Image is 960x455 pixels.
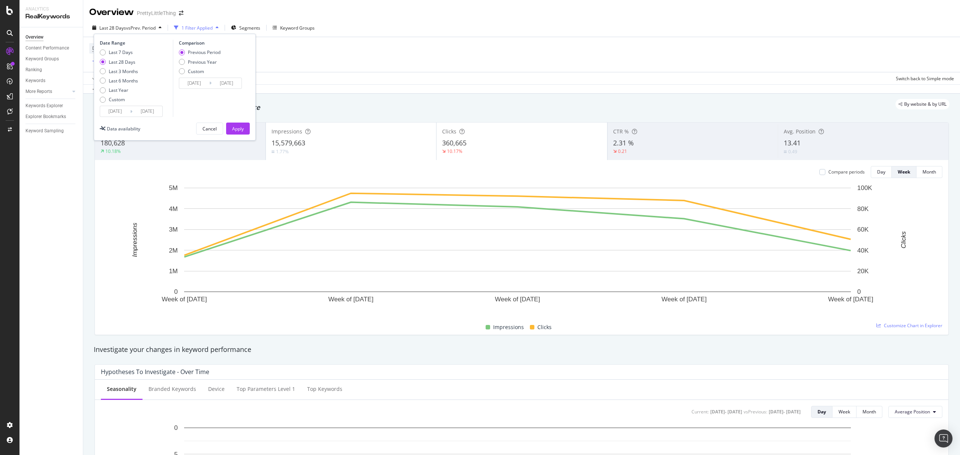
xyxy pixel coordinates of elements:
[271,128,302,135] span: Impressions
[710,409,742,415] div: [DATE] - [DATE]
[922,169,936,175] div: Month
[188,49,220,55] div: Previous Period
[895,99,949,109] div: legacy label
[89,57,119,66] button: Add Filter
[100,78,138,84] div: Last 6 Months
[613,138,634,147] span: 2.31 %
[179,68,220,75] div: Custom
[89,72,111,84] button: Apply
[25,55,78,63] a: Keyword Groups
[208,385,225,393] div: Device
[916,166,942,178] button: Month
[832,406,856,418] button: Week
[661,296,706,303] text: Week of [DATE]
[495,296,540,303] text: Week of [DATE]
[328,296,373,303] text: Week of [DATE]
[270,22,318,34] button: Keyword Groups
[691,409,709,415] div: Current:
[109,78,138,84] div: Last 6 Months
[888,406,942,418] button: Average Position
[25,55,59,63] div: Keyword Groups
[137,9,176,17] div: PrettyLittleThing
[25,77,78,85] a: Keywords
[25,33,78,41] a: Overview
[871,166,892,178] button: Day
[169,184,178,192] text: 5M
[857,226,869,233] text: 60K
[877,169,885,175] div: Day
[107,385,136,393] div: Seasonality
[876,322,942,329] a: Customize Chart in Explorer
[811,406,832,418] button: Day
[131,223,138,257] text: Impressions
[148,385,196,393] div: Branded Keywords
[101,184,934,314] svg: A chart.
[109,68,138,75] div: Last 3 Months
[181,25,213,31] div: 1 Filter Applied
[239,25,260,31] span: Segments
[169,226,178,233] text: 3M
[101,368,209,376] div: Hypotheses to Investigate - Over Time
[25,66,78,74] a: Ranking
[25,44,69,52] div: Content Performance
[537,323,552,332] span: Clicks
[94,345,949,355] div: Investigate your changes in keyword performance
[25,102,78,110] a: Keywords Explorer
[828,169,865,175] div: Compare periods
[89,22,165,34] button: Last 28 DaysvsPrev. Period
[307,385,342,393] div: Top Keywords
[862,409,876,415] div: Month
[934,430,952,448] div: Open Intercom Messenger
[493,323,524,332] span: Impressions
[25,88,70,96] a: More Reports
[100,96,138,103] div: Custom
[442,138,466,147] span: 360,665
[25,113,78,121] a: Explorer Bookmarks
[179,49,220,55] div: Previous Period
[784,138,801,147] span: 13.41
[132,106,162,117] input: End Date
[271,151,274,153] img: Equal
[817,409,826,415] div: Day
[169,205,178,213] text: 4M
[100,59,138,65] div: Last 28 Days
[228,22,263,34] button: Segments
[744,409,767,415] div: vs Previous :
[25,66,42,74] div: Ranking
[828,296,873,303] text: Week of [DATE]
[895,409,930,415] span: Average Position
[904,102,946,106] span: By website & by URL
[857,184,872,192] text: 100K
[107,126,140,132] div: Data availability
[232,126,244,132] div: Apply
[271,138,305,147] span: 15,579,663
[784,128,816,135] span: Avg. Position
[857,288,861,295] text: 0
[788,148,797,155] div: 0.49
[25,33,43,41] div: Overview
[109,59,135,65] div: Last 28 Days
[276,148,289,155] div: 1.77%
[171,22,222,34] button: 1 Filter Applied
[100,40,171,46] div: Date Range
[169,247,178,254] text: 2M
[169,268,178,275] text: 1M
[25,12,77,21] div: RealKeywords
[89,6,134,19] div: Overview
[25,88,52,96] div: More Reports
[838,409,850,415] div: Week
[896,75,954,82] div: Switch back to Simple mode
[857,247,869,254] text: 40K
[99,25,126,31] span: Last 28 Days
[188,68,204,75] div: Custom
[188,59,217,65] div: Previous Year
[100,49,138,55] div: Last 7 Days
[25,44,78,52] a: Content Performance
[447,148,462,154] div: 10.17%
[211,78,241,88] input: End Date
[126,25,156,31] span: vs Prev. Period
[25,102,63,110] div: Keywords Explorer
[898,169,910,175] div: Week
[100,87,138,93] div: Last Year
[618,148,627,154] div: 0.21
